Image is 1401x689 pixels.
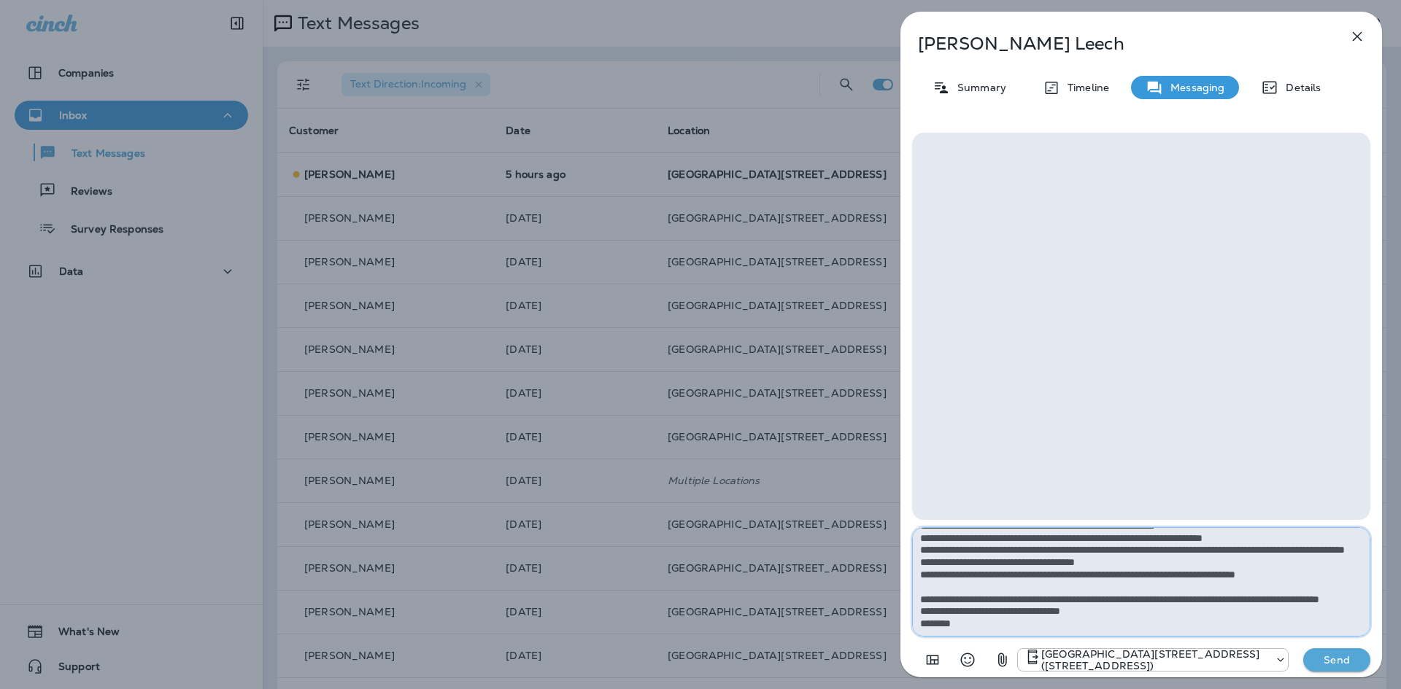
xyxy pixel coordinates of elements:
[1278,82,1321,93] p: Details
[1306,653,1367,666] p: Send
[1060,82,1109,93] p: Timeline
[1163,82,1224,93] p: Messaging
[1303,648,1370,672] button: Send
[953,645,982,674] button: Select an emoji
[1041,648,1267,672] p: [GEOGRAPHIC_DATA][STREET_ADDRESS] ([STREET_ADDRESS])
[1018,648,1288,672] div: +1 (402) 891-8464
[918,645,947,674] button: Add in a premade template
[950,82,1006,93] p: Summary
[918,34,1316,54] p: [PERSON_NAME] Leech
